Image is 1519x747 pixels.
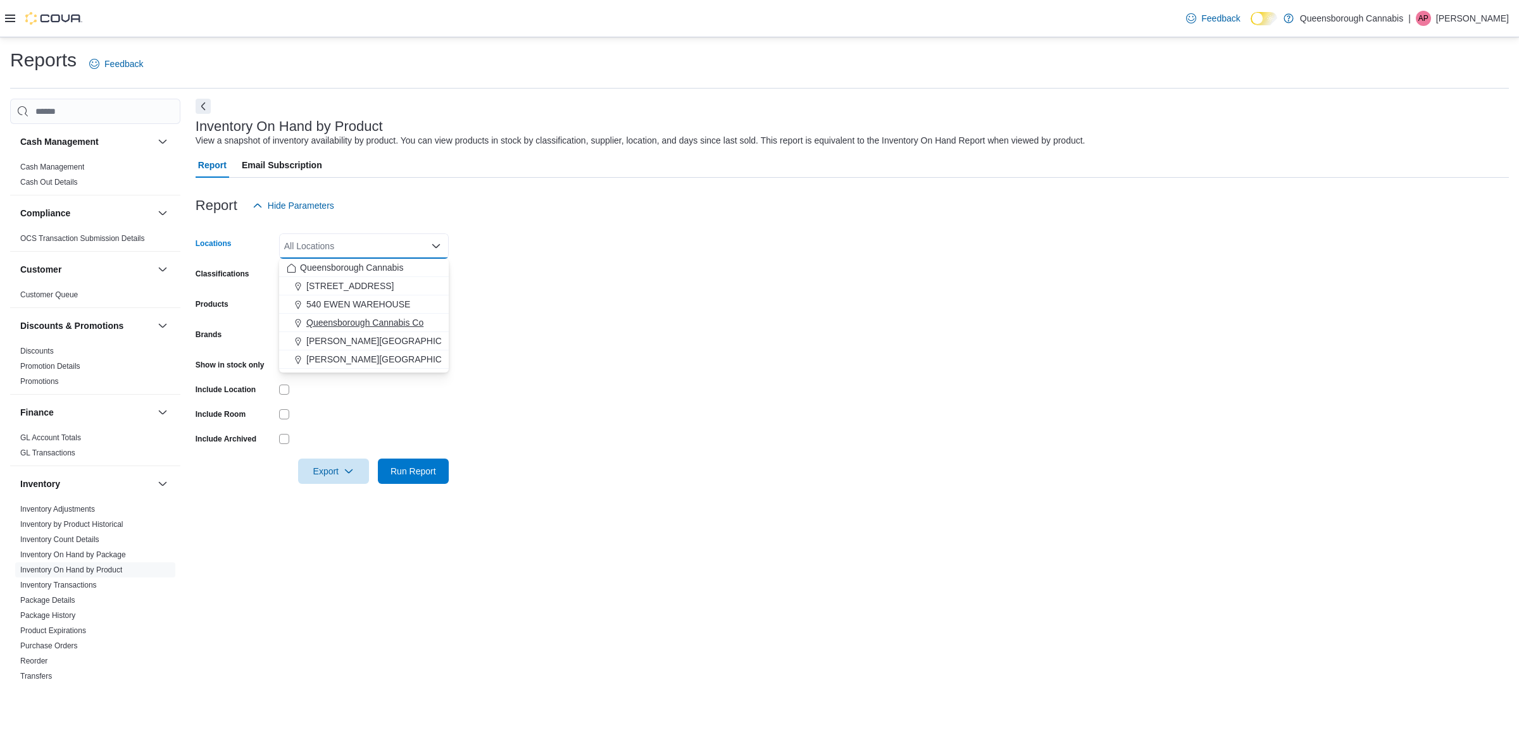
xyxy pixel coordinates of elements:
button: Queensborough Cannabis Co [279,314,449,332]
span: AP [1418,11,1428,26]
span: Inventory On Hand by Package [20,550,126,560]
button: [PERSON_NAME][GEOGRAPHIC_DATA] [279,350,449,369]
h3: Inventory On Hand by Product [196,119,383,134]
a: Inventory On Hand by Package [20,550,126,559]
span: Queensborough Cannabis [300,261,403,274]
a: Promotion Details [20,362,80,371]
label: Products [196,299,228,309]
h3: Cash Management [20,135,99,148]
span: Report [198,152,227,178]
button: Hide Parameters [247,193,339,218]
span: GL Account Totals [20,433,81,443]
a: GL Transactions [20,448,75,457]
h3: Customer [20,263,61,276]
a: Discounts [20,347,54,355]
span: Inventory Count Details [20,534,99,545]
p: [PERSON_NAME] [1436,11,1509,26]
a: Inventory by Product Historical [20,520,123,529]
button: Finance [155,405,170,420]
div: Choose from the following options [279,259,449,369]
button: Cash Management [20,135,153,148]
label: Show in stock only [196,360,265,370]
div: View a snapshot of inventory availability by product. You can view products in stock by classific... [196,134,1085,147]
a: Reorder [20,657,47,665]
span: Queensborough Cannabis Co [306,316,423,329]
h3: Discounts & Promotions [20,319,123,332]
button: Compliance [20,207,153,219]
a: Feedback [1181,6,1245,31]
button: Inventory [20,478,153,490]
button: 540 EWEN WAREHOUSE [279,295,449,314]
h3: Compliance [20,207,70,219]
a: Customer Queue [20,290,78,299]
a: OCS Transaction Submission Details [20,234,145,243]
span: Cash Management [20,162,84,172]
span: Feedback [1201,12,1240,25]
label: Include Archived [196,434,256,444]
span: Product Expirations [20,626,86,636]
span: [PERSON_NAME][GEOGRAPHIC_DATA] [306,335,472,347]
button: Run Report [378,459,449,484]
button: Compliance [155,206,170,221]
div: Finance [10,430,180,466]
span: Run Report [391,465,436,478]
p: Queensborough Cannabis [1300,11,1403,26]
label: Include Room [196,409,246,419]
span: Inventory by Product Historical [20,519,123,529]
p: | [1408,11,1411,26]
span: GL Transactions [20,448,75,458]
a: Inventory Transactions [20,581,97,590]
h3: Report [196,198,237,213]
span: Inventory Adjustments [20,504,95,514]
button: [STREET_ADDRESS] [279,277,449,295]
a: Cash Out Details [20,178,78,187]
button: Close list of options [431,241,441,251]
a: Inventory Count Details [20,535,99,544]
input: Dark Mode [1251,12,1277,25]
span: OCS Transaction Submission Details [20,233,145,244]
div: April Petrie [1416,11,1431,26]
span: Transfers [20,671,52,681]
div: Customer [10,287,180,307]
button: Inventory [155,476,170,491]
h3: Inventory [20,478,60,490]
span: Feedback [104,58,143,70]
span: Customer Queue [20,290,78,300]
button: [PERSON_NAME][GEOGRAPHIC_DATA] [279,332,449,350]
button: Next [196,99,211,114]
span: Purchase Orders [20,641,78,651]
label: Classifications [196,269,249,279]
button: Export [298,459,369,484]
span: Cash Out Details [20,177,78,187]
a: Product Expirations [20,626,86,635]
a: Transfers [20,672,52,681]
label: Locations [196,238,232,249]
span: Discounts [20,346,54,356]
button: Discounts & Promotions [20,319,153,332]
button: Cash Management [155,134,170,149]
a: GL Account Totals [20,433,81,442]
span: Inventory Transactions [20,580,97,590]
a: Package History [20,611,75,620]
button: Customer [20,263,153,276]
h1: Reports [10,47,77,73]
a: Purchase Orders [20,641,78,650]
span: Email Subscription [242,152,322,178]
span: 540 EWEN WAREHOUSE [306,298,410,311]
span: Package Details [20,595,75,605]
span: [PERSON_NAME][GEOGRAPHIC_DATA] [306,353,472,366]
span: Reorder [20,656,47,666]
label: Brands [196,330,222,340]
label: Include Location [196,385,256,395]
a: Inventory Adjustments [20,505,95,514]
a: Inventory On Hand by Product [20,565,122,574]
div: Cash Management [10,159,180,195]
div: Inventory [10,502,180,689]
div: Discounts & Promotions [10,343,180,394]
span: Package History [20,610,75,620]
span: Promotion Details [20,361,80,371]
button: Customer [155,262,170,277]
span: Promotions [20,376,59,386]
span: Export [306,459,361,484]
